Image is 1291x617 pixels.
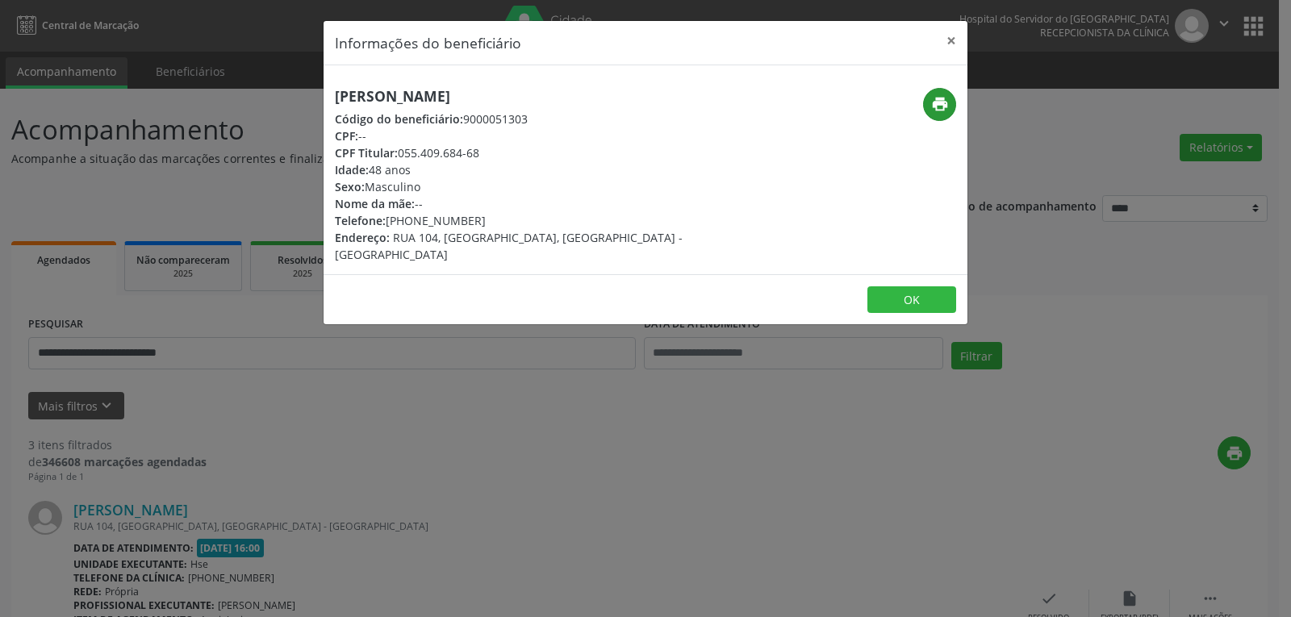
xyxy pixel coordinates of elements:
span: CPF Titular: [335,145,398,161]
span: Endereço: [335,230,390,245]
button: print [923,88,956,121]
span: CPF: [335,128,358,144]
div: [PHONE_NUMBER] [335,212,742,229]
button: OK [867,286,956,314]
div: 055.409.684-68 [335,144,742,161]
div: -- [335,195,742,212]
span: Sexo: [335,179,365,194]
div: -- [335,127,742,144]
h5: [PERSON_NAME] [335,88,742,105]
span: Idade: [335,162,369,177]
div: 48 anos [335,161,742,178]
div: Masculino [335,178,742,195]
span: RUA 104, [GEOGRAPHIC_DATA], [GEOGRAPHIC_DATA] - [GEOGRAPHIC_DATA] [335,230,683,262]
span: Código do beneficiário: [335,111,463,127]
span: Nome da mãe: [335,196,415,211]
button: Close [935,21,967,60]
div: 9000051303 [335,110,742,127]
span: Telefone: [335,213,386,228]
h5: Informações do beneficiário [335,32,521,53]
i: print [931,95,949,113]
